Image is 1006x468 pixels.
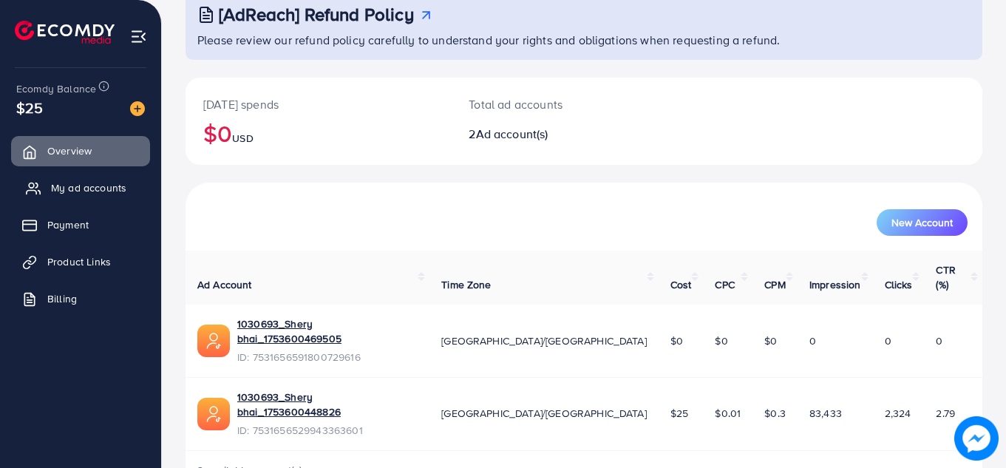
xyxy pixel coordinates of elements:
[11,136,150,166] a: Overview
[809,277,861,292] span: Impression
[670,277,692,292] span: Cost
[441,333,647,348] span: [GEOGRAPHIC_DATA]/[GEOGRAPHIC_DATA]
[715,277,734,292] span: CPC
[237,390,418,420] a: 1030693_Shery bhai_1753600448826
[670,406,688,421] span: $25
[476,126,548,142] span: Ad account(s)
[936,333,942,348] span: 0
[936,406,955,421] span: 2.79
[11,247,150,277] a: Product Links
[11,210,150,240] a: Payment
[130,101,145,116] img: image
[441,277,491,292] span: Time Zone
[219,4,414,25] h3: [AdReach] Refund Policy
[197,277,252,292] span: Ad Account
[237,316,418,347] a: 1030693_Shery bhai_1753600469505
[15,21,115,44] img: logo
[809,333,816,348] span: 0
[670,333,683,348] span: $0
[885,406,911,421] span: 2,324
[197,398,230,430] img: ic-ads-acc.e4c84228.svg
[715,333,727,348] span: $0
[232,131,253,146] span: USD
[764,406,786,421] span: $0.3
[764,333,777,348] span: $0
[936,262,955,292] span: CTR (%)
[469,95,633,113] p: Total ad accounts
[11,173,150,203] a: My ad accounts
[441,406,647,421] span: [GEOGRAPHIC_DATA]/[GEOGRAPHIC_DATA]
[203,95,433,113] p: [DATE] spends
[16,97,43,118] span: $25
[197,31,973,49] p: Please review our refund policy carefully to understand your rights and obligations when requesti...
[885,277,913,292] span: Clicks
[764,277,785,292] span: CPM
[958,420,995,457] img: image
[16,81,96,96] span: Ecomdy Balance
[47,254,111,269] span: Product Links
[885,333,891,348] span: 0
[715,406,741,421] span: $0.01
[203,119,433,147] h2: $0
[51,180,126,195] span: My ad accounts
[197,325,230,357] img: ic-ads-acc.e4c84228.svg
[47,291,77,306] span: Billing
[237,350,418,364] span: ID: 7531656591800729616
[469,127,633,141] h2: 2
[47,143,92,158] span: Overview
[237,423,418,438] span: ID: 7531656529943363601
[891,217,953,228] span: New Account
[47,217,89,232] span: Payment
[130,28,147,45] img: menu
[809,406,842,421] span: 83,433
[877,209,968,236] button: New Account
[11,284,150,313] a: Billing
